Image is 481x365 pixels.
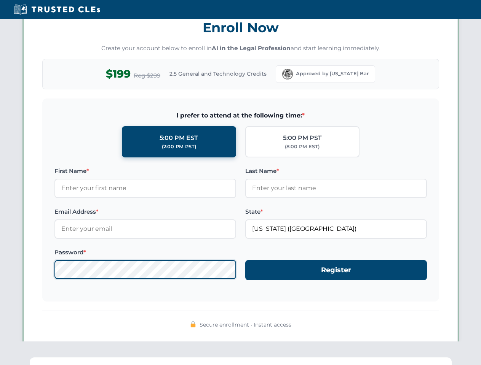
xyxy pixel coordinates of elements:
[162,143,196,151] div: (2:00 PM PST)
[245,207,427,216] label: State
[245,179,427,198] input: Enter your last name
[169,70,267,78] span: 2.5 General and Technology Credits
[245,219,427,238] input: Florida (FL)
[106,65,131,83] span: $199
[282,69,293,79] img: Florida Bar
[200,321,291,329] span: Secure enrollment • Instant access
[54,219,236,238] input: Enter your email
[54,111,427,121] span: I prefer to attend at the following time:
[212,44,291,52] strong: AI in the Legal Profession
[11,4,102,15] img: Trusted CLEs
[54,207,236,216] label: Email Address
[245,167,427,176] label: Last Name
[42,16,439,40] h3: Enroll Now
[245,260,427,280] button: Register
[42,44,439,53] p: Create your account below to enroll in and start learning immediately.
[190,321,196,327] img: 🔒
[285,143,320,151] div: (8:00 PM EST)
[54,248,236,257] label: Password
[54,167,236,176] label: First Name
[296,70,369,78] span: Approved by [US_STATE] Bar
[283,133,322,143] div: 5:00 PM PST
[54,179,236,198] input: Enter your first name
[160,133,198,143] div: 5:00 PM EST
[134,71,160,80] span: Reg $299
